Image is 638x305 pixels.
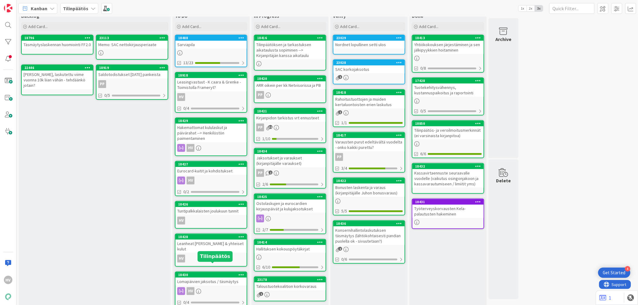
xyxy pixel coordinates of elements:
[175,202,247,207] div: 18426
[333,90,405,95] div: 18418
[412,164,484,188] div: 18432Kassavirtaennuste seuraavalle vuodelle (vaikutus osingonjakoon ja kassavarautumiseen / limii...
[178,162,247,166] div: 18427
[254,194,326,200] div: 18425
[412,35,484,73] a: 18413Yhtiökokouksen järjestäminen ja sen jälkipyykkien hoitaminen0/8
[535,5,543,11] span: 3x
[415,200,484,204] div: 18431
[175,41,247,49] div: Sarviapila
[336,61,405,65] div: 23028
[269,125,273,129] span: 32
[187,177,194,184] div: HV
[333,35,405,41] div: 23029
[175,177,247,184] div: HV
[338,75,342,79] span: 1
[257,278,326,282] div: 23178
[175,118,247,142] div: 18429Hakemattomat kululaskut ja päivärahat --> Henkilöstön paimentaminen
[333,178,405,197] div: 18422Bonusten laskenta ja varaus (kirjanpitäjälle Juhon bonusvaraus)
[187,287,194,295] div: HV
[175,35,247,41] div: 18488
[257,109,326,113] div: 18421
[175,287,247,295] div: HV
[254,35,326,71] a: 18416Tilinpäätöksen ja tarkastuksen aikataulusta sopiminen --> Kirjanpitäjän kanssa aikataulu
[420,151,426,157] span: 6/6
[254,149,326,154] div: 18434
[420,108,426,114] span: 0/5
[96,65,168,78] div: 18919Saldotodistukset [DATE] pankeista
[175,217,247,225] div: HV
[254,239,326,272] a: 18414Hallituksen kokouspöytäkirjat6/10
[412,35,484,54] div: 18413Yhtiökokouksen järjestäminen ja sen jälkipyykkien hoitaminen
[412,35,484,41] div: 18413
[256,169,264,177] div: PP
[254,108,326,114] div: 18421
[412,121,484,126] div: 18850
[175,162,247,167] div: 18427
[415,36,484,40] div: 18413
[256,124,264,131] div: PP
[21,64,93,95] a: 22446[PERSON_NAME], laskutettu viime vuonna 10k liian vähän - tehdäänkö jotain?
[257,36,326,40] div: 18416
[254,200,326,213] div: Ostolaskujen ja eurocardien kirjauspäivät ja kulujaksotukset
[259,292,263,296] span: 1
[187,144,194,152] div: HV
[175,35,247,49] div: 18488Sarviapila
[183,60,193,66] span: 13/23
[96,41,168,49] div: Memo: SAC nettokirjausperiaate
[254,76,326,81] div: 18420
[333,221,405,245] div: 18436Konsernihallintolaskutuksen täsmäytys (lähtökohtaisesti pandian puolella ok - sivuutetaan?)
[336,222,405,226] div: 18436
[96,80,168,88] div: PP
[527,5,535,11] span: 2x
[256,91,264,99] div: PP
[175,234,247,240] div: 18428
[412,199,484,218] div: 18431Työterveyskorvausten Kela-palautusten hakeminen
[257,195,326,199] div: 18425
[412,169,484,188] div: Kassavirtaennuste seuraavalle vuodelle (vaikutus osingonjakoon ja kassavarautumiseen / limiitit yms)
[4,4,12,12] img: Visit kanbanzone.com
[254,114,326,122] div: Kirjanpidon tarkistus vrt ennusteet
[333,133,405,138] div: 18417
[412,205,484,218] div: Työterveyskorvausten Kela-palautusten hakeminen
[412,163,484,194] a: 18432Kassavirtaennuste seuraavalle vuodelle (vaikutus osingonjakoon ja kassavarautumiseen / limii...
[496,177,511,184] div: Delete
[63,5,88,11] b: Tilinpäätös
[22,35,93,41] div: 18796
[175,118,247,156] a: 18429Hakemattomat kululaskut ja päivärahat --> Henkilöstön paimentaminenHV
[22,35,93,49] div: 18796Täsmäytyslaskennan huomiointi FF2.0
[96,35,168,49] div: 23113Memo: SAC nettokirjausperiaate
[262,181,268,187] span: 2/6
[341,256,347,263] span: 0/6
[175,272,247,278] div: 18430
[175,240,247,253] div: Leanheat [PERSON_NAME] & yhteiset kulut
[333,178,405,215] a: 18422Bonusten laskenta ja varaus (kirjanpitäjälle Juhon bonusvaraus)5/5
[254,81,326,89] div: ARR oikein per kk Netvisorissa ja PB
[178,119,247,123] div: 18429
[254,240,326,245] div: 18414
[254,41,326,59] div: Tilinpäätöksen ja tarkastuksen aikataulusta sopiminen --> Kirjanpitäjän kanssa aikataulu
[333,221,405,226] div: 18436
[333,90,405,108] div: 18418Rahoitustuottojen ja muiden kertaluontoisten erien laskutus
[175,162,247,175] div: 18427Eurocard-kuitit ja kohdistukset
[175,161,247,196] a: 18427Eurocard-kuitit ja kohdistuksetHV0/2
[333,226,405,245] div: Konsernihallintolaskutuksen täsmäytys (lähtökohtaisesti pandian puolella ok - sivuutetaan?)
[254,108,326,122] div: 18421Kirjanpidon tarkistus vrt ennusteet
[341,120,347,126] span: 1/1
[22,71,93,89] div: [PERSON_NAME], laskutettu viime vuonna 10k liian vähän - tehdäänkö jotain?
[336,133,405,137] div: 18417
[412,41,484,54] div: Yhtiökokouksen järjestäminen ja sen jälkipyykkien hoitaminen
[257,149,326,153] div: 18434
[175,73,247,91] div: 18918Leasingvastuut - K caara & Grenke - Toimistolla Frameryt?
[333,35,405,55] a: 23029Nordnet lopullinen setti ulos
[340,24,359,29] span: Add Card...
[177,93,185,101] div: HV
[412,78,484,97] div: 17428Tuotekehitysvähennys, kustannuspaikoitus ja raportointi
[262,264,270,270] span: 6/10
[335,153,343,161] div: PP
[415,164,484,168] div: 18432
[419,24,438,29] span: Add Card...
[22,41,93,49] div: Täsmäytyslaskennan huomiointi FF2.0
[254,149,326,167] div: 18434Jaksotukset ja varaukset (kirjanpitäjälle varaukset)
[333,138,405,151] div: Varausten purut edeltävältä vuodelta - onko kaikki purettu?
[333,132,405,173] a: 18417Varausten purut edeltävältä vuodelta - onko kaikki purettu?PP3/4
[333,220,405,264] a: 18436Konsernihallintolaskutuksen täsmäytys (lähtökohtaisesti pandian puolella ok - sivuutetaan?)0/6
